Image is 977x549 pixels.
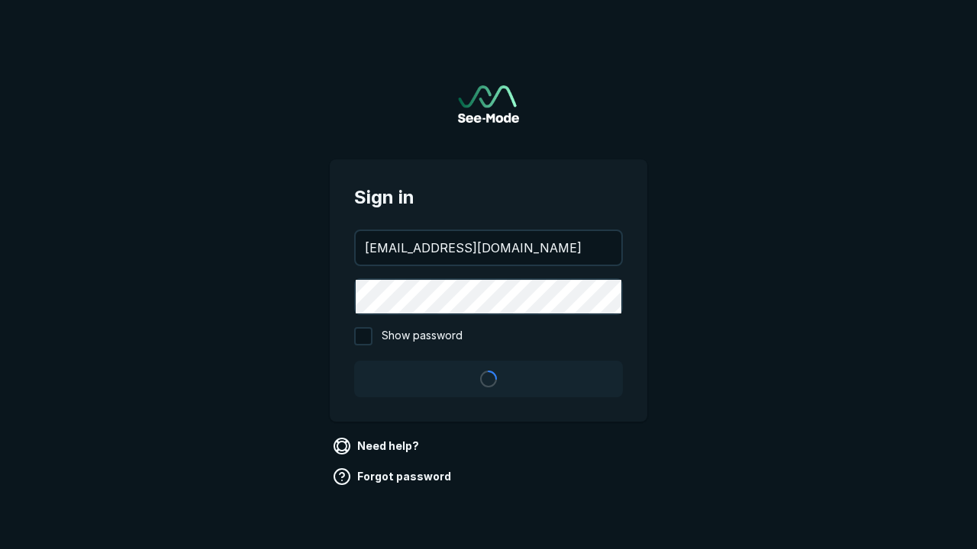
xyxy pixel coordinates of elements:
span: Sign in [354,184,623,211]
a: Need help? [330,434,425,458]
input: your@email.com [356,231,621,265]
a: Forgot password [330,464,457,489]
img: See-Mode Logo [458,85,519,123]
a: Go to sign in [458,85,519,123]
span: Show password [382,327,463,345]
